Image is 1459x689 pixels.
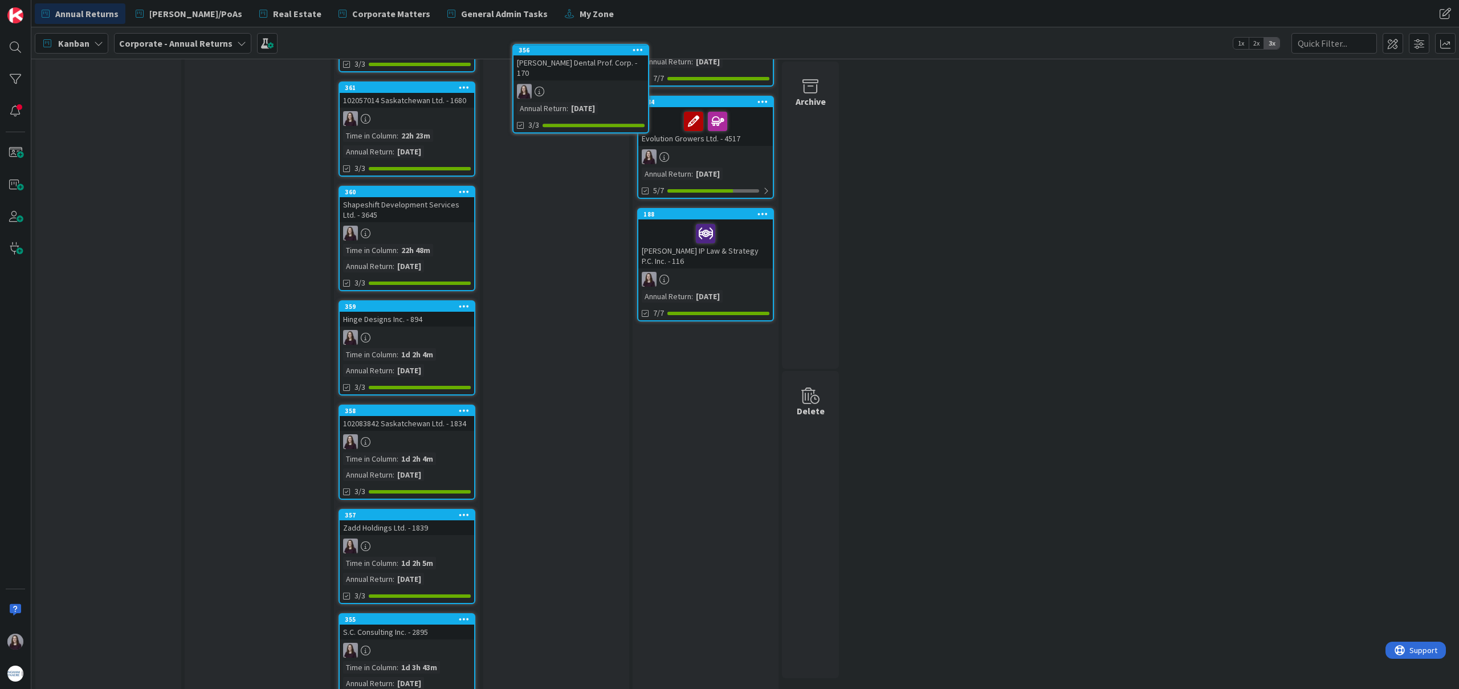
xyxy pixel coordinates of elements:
div: BC [340,330,474,345]
span: : [397,244,398,256]
div: 358 [340,406,474,416]
div: 355S.C. Consulting Inc. - 2895 [340,614,474,639]
div: 359 [345,303,474,311]
span: Corporate Matters [352,7,430,21]
span: : [397,129,398,142]
div: 358102083842 Saskatchewan Ltd. - 1834 [340,406,474,431]
div: BC [638,272,773,287]
span: 1x [1233,38,1249,49]
div: Annual Return [343,145,393,158]
span: 3/3 [354,58,365,70]
span: 3/3 [354,590,365,602]
span: Support [24,2,52,15]
img: BC [642,272,657,287]
div: Hinge Designs Inc. - 894 [340,312,474,327]
div: [DATE] [693,55,723,68]
div: Zadd Holdings Ltd. - 1839 [340,520,474,535]
span: [PERSON_NAME]/PoAs [149,7,242,21]
div: 184 [638,97,773,107]
div: 22h 23m [398,129,433,142]
div: 1d 2h 4m [398,348,436,361]
span: 2x [1249,38,1264,49]
div: BC [340,111,474,126]
span: 7/7 [653,307,664,319]
img: BC [343,539,358,553]
a: 188[PERSON_NAME] IP Law & Strategy P.C. Inc. - 116BCAnnual Return:[DATE]7/7 [637,208,774,321]
span: General Admin Tasks [461,7,548,21]
b: Corporate - Annual Returns [119,38,233,49]
div: Time in Column [343,661,397,674]
div: Shapeshift Development Services Ltd. - 3645 [340,197,474,222]
a: 358102083842 Saskatchewan Ltd. - 1834BCTime in Column:1d 2h 4mAnnual Return:[DATE]3/3 [339,405,475,500]
div: [DATE] [693,290,723,303]
div: Delete [797,404,825,418]
a: Corporate Matters [332,3,437,24]
img: BC [343,226,358,240]
div: BC [340,539,474,553]
span: : [397,348,398,361]
div: 358 [345,407,474,415]
div: 184Evolution Growers Ltd. - 4517 [638,97,773,146]
img: BC [343,643,358,658]
div: 355 [340,614,474,625]
div: Evolution Growers Ltd. - 4517 [638,107,773,146]
span: : [397,661,398,674]
a: Real Estate [252,3,328,24]
div: Annual Return [642,55,691,68]
div: Time in Column [343,348,397,361]
a: General Admin Tasks [441,3,555,24]
div: BC [340,434,474,449]
span: 5/7 [653,185,664,197]
span: : [393,145,394,158]
div: 357Zadd Holdings Ltd. - 1839 [340,510,474,535]
span: : [393,364,394,377]
div: [DATE] [693,168,723,180]
div: 22h 48m [398,244,433,256]
a: 357Zadd Holdings Ltd. - 1839BCTime in Column:1d 2h 5mAnnual Return:[DATE]3/3 [339,509,475,604]
span: Real Estate [273,7,321,21]
div: Archive [796,95,826,108]
span: 3/3 [354,486,365,498]
div: Annual Return [642,290,691,303]
span: : [397,452,398,465]
div: 1d 2h 4m [398,452,436,465]
div: Time in Column [343,244,397,256]
div: 360Shapeshift Development Services Ltd. - 3645 [340,187,474,222]
img: BC [343,330,358,345]
div: 361 [340,83,474,93]
div: BC [340,226,474,240]
a: 360Shapeshift Development Services Ltd. - 3645BCTime in Column:22h 48mAnnual Return:[DATE]3/3 [339,186,475,291]
div: Time in Column [343,129,397,142]
div: 361102057014 Saskatchewan Ltd. - 1680 [340,83,474,108]
div: Annual Return [343,260,393,272]
div: S.C. Consulting Inc. - 2895 [340,625,474,639]
div: Time in Column [343,557,397,569]
a: 359Hinge Designs Inc. - 894BCTime in Column:1d 2h 4mAnnual Return:[DATE]3/3 [339,300,475,396]
div: 102083842 Saskatchewan Ltd. - 1834 [340,416,474,431]
div: Time in Column [343,452,397,465]
a: 361102057014 Saskatchewan Ltd. - 1680BCTime in Column:22h 23mAnnual Return:[DATE]3/3 [339,81,475,177]
span: 3x [1264,38,1279,49]
div: [DATE] [394,364,424,377]
div: 361 [345,84,474,92]
span: 3/3 [354,162,365,174]
div: Annual Return [642,168,691,180]
div: 1d 2h 5m [398,557,436,569]
a: Annual Returns [35,3,125,24]
span: 3/3 [354,277,365,289]
div: 102057014 Saskatchewan Ltd. - 1680 [340,93,474,108]
span: : [691,168,693,180]
img: Visit kanbanzone.com [7,7,23,23]
div: Annual Return [343,573,393,585]
div: 188[PERSON_NAME] IP Law & Strategy P.C. Inc. - 116 [638,209,773,268]
img: BC [7,634,23,650]
div: 184 [643,98,773,106]
div: 360 [345,188,474,196]
span: : [393,260,394,272]
img: BC [343,111,358,126]
div: 359Hinge Designs Inc. - 894 [340,301,474,327]
div: 360 [340,187,474,197]
div: [DATE] [394,145,424,158]
img: BC [642,149,657,164]
input: Quick Filter... [1291,33,1377,54]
